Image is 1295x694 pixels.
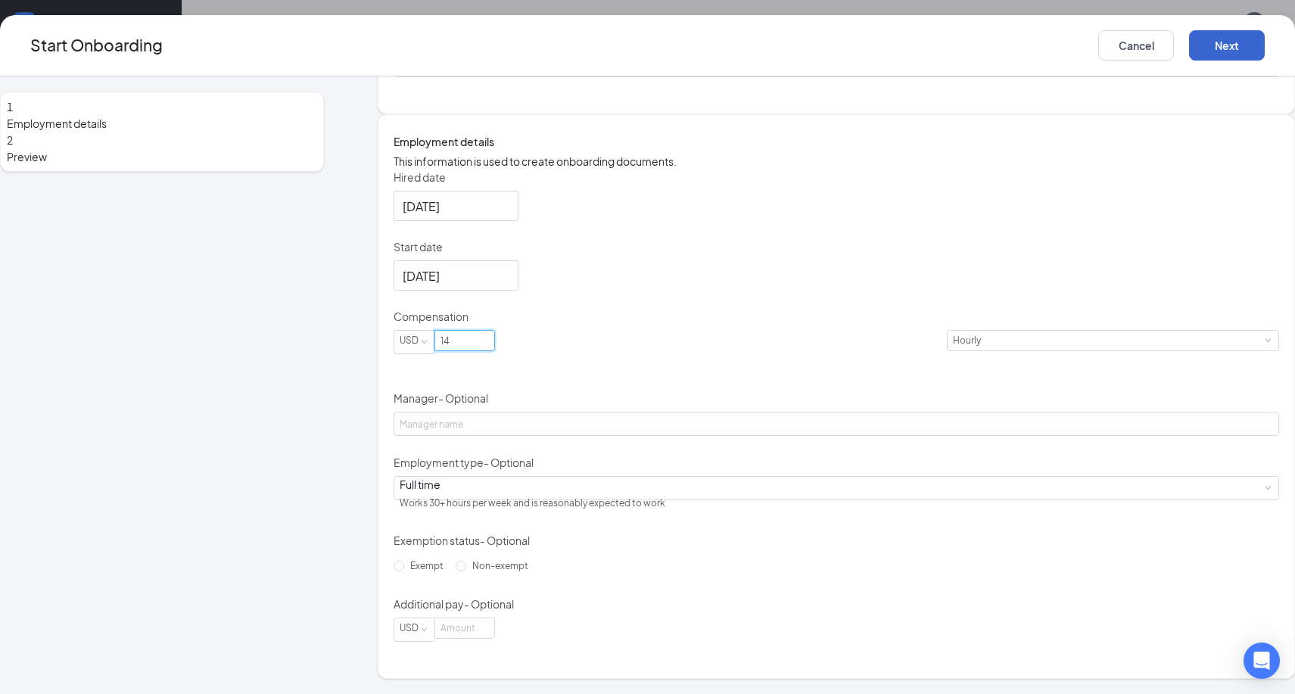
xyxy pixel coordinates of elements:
[394,153,1279,170] p: This information is used to create onboarding documents.
[7,133,13,147] span: 2
[484,456,534,469] span: - Optional
[403,197,506,216] input: Sep 15, 2025
[1189,30,1265,61] button: Next
[435,618,494,638] input: Amount
[7,100,13,114] span: 1
[30,33,163,58] h3: Start Onboarding
[404,560,450,571] span: Exempt
[400,492,665,515] div: Works 30+ hours per week and is reasonably expected to work
[953,331,991,350] div: Hourly
[394,412,1279,436] input: Manager name
[394,309,1279,324] p: Compensation
[394,133,1279,150] h4: Employment details
[438,391,488,405] span: - Optional
[464,597,514,611] span: - Optional
[394,455,1279,470] p: Employment type
[394,533,1279,548] p: Exemption status
[7,148,317,165] span: Preview
[435,331,494,350] input: Amount
[466,560,534,571] span: Non-exempt
[394,596,1279,612] p: Additional pay
[7,115,317,132] span: Employment details
[394,170,1279,185] p: Hired date
[480,534,530,547] span: - Optional
[400,477,665,492] div: Full time
[394,391,1279,406] p: Manager
[394,239,1279,254] p: Start date
[1098,30,1174,61] button: Cancel
[400,331,429,350] div: USD
[400,618,429,638] div: USD
[400,477,676,515] div: [object Object]
[1244,643,1280,679] div: Open Intercom Messenger
[403,266,506,285] input: Sep 15, 2025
